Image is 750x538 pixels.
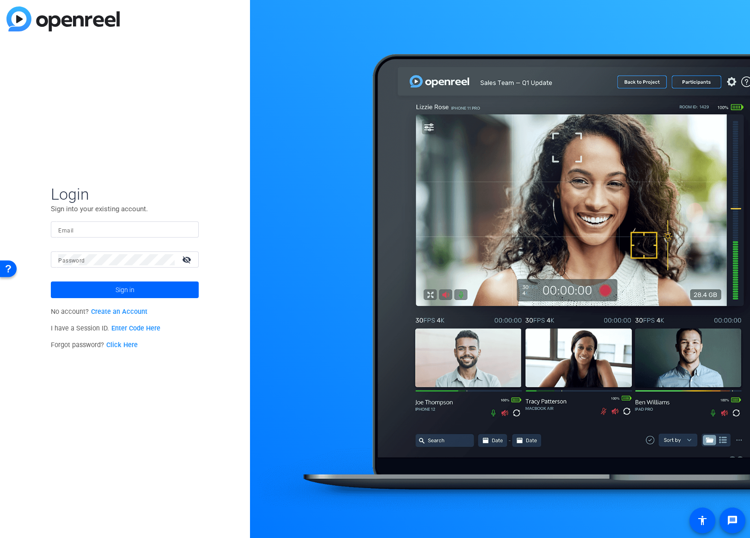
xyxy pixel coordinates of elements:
span: I have a Session ID. [51,324,160,332]
mat-label: Email [58,227,73,234]
img: blue-gradient.svg [6,6,120,31]
mat-icon: message [727,515,738,526]
p: Sign into your existing account. [51,204,199,214]
input: Enter Email Address [58,224,191,235]
span: Login [51,184,199,204]
button: Sign in [51,281,199,298]
a: Click Here [106,341,138,349]
mat-icon: visibility_off [177,253,199,266]
span: No account? [51,308,147,316]
mat-icon: accessibility [697,515,708,526]
a: Create an Account [91,308,147,316]
mat-label: Password [58,257,85,264]
span: Sign in [116,278,134,301]
span: Forgot password? [51,341,138,349]
a: Enter Code Here [111,324,160,332]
